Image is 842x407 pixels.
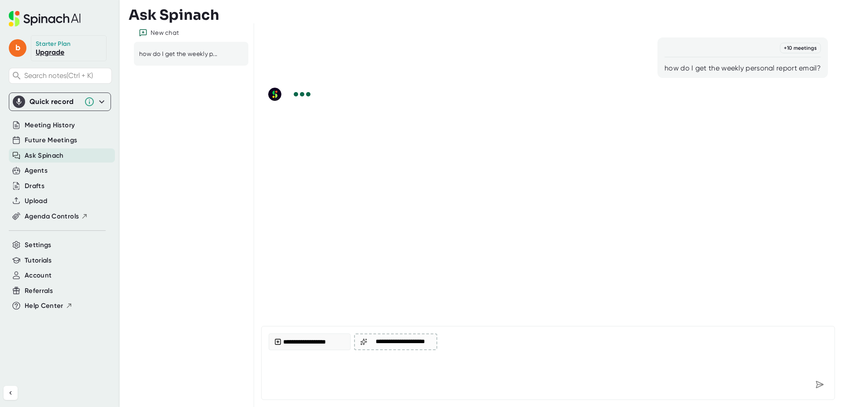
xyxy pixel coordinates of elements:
[139,50,217,59] div: how do I get the weekly p...
[9,39,26,57] span: b
[25,166,48,176] button: Agents
[25,135,77,145] button: Future Meetings
[25,151,64,161] button: Ask Spinach
[36,40,71,48] div: Starter Plan
[665,64,821,73] div: how do I get the weekly personal report email?
[151,29,179,37] div: New chat
[25,270,52,281] button: Account
[812,377,827,392] div: Send message
[25,211,88,222] button: Agenda Controls
[25,301,73,311] button: Help Center
[25,120,75,130] button: Meeting History
[36,48,64,56] a: Upgrade
[24,71,109,80] span: Search notes (Ctrl + K)
[30,97,80,106] div: Quick record
[25,211,79,222] span: Agenda Controls
[129,7,219,23] h3: Ask Spinach
[780,43,821,53] div: + 10 meetings
[25,196,47,206] button: Upload
[25,240,52,250] button: Settings
[13,93,107,111] div: Quick record
[25,301,63,311] span: Help Center
[25,255,52,266] button: Tutorials
[4,386,18,400] button: Collapse sidebar
[25,286,53,296] button: Referrals
[25,181,44,191] button: Drafts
